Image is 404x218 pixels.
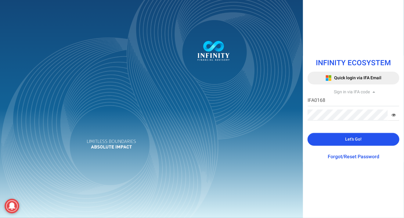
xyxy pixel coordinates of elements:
[308,59,399,67] h1: INFINITY ECOSYSTEM
[308,133,399,146] button: Let's Go!
[334,89,370,95] span: Sign in via IFA code
[334,75,381,81] span: Quick login via IFA Email
[308,89,399,95] div: Sign in via IFA code
[328,153,379,160] a: Forgot/Reset Password
[308,72,399,84] button: Quick login via IFA Email
[308,95,399,106] input: IFA Code
[345,136,362,142] span: Let's Go!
